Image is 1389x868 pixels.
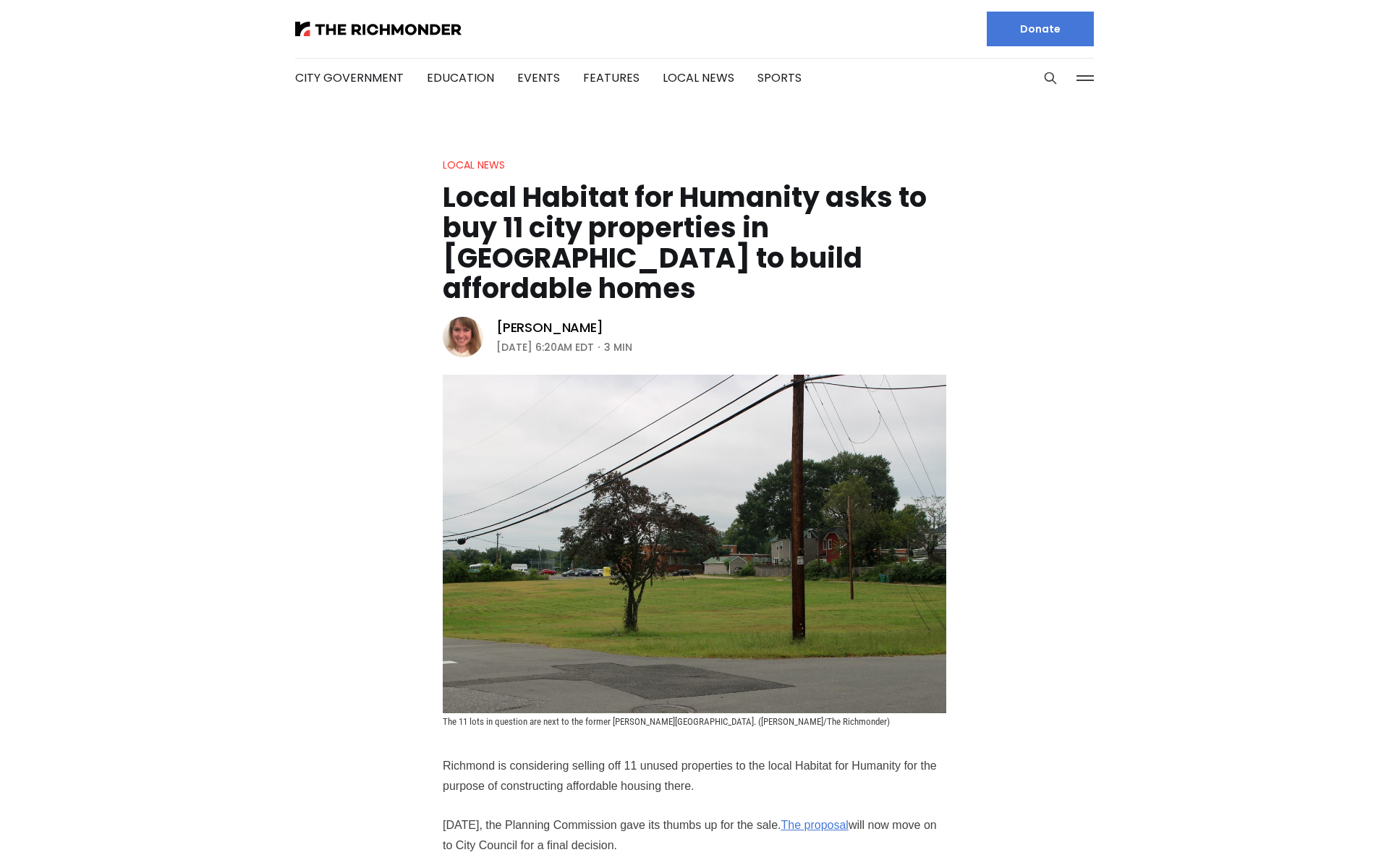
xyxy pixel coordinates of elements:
[443,317,483,357] img: Sarah Vogelsong
[443,716,890,727] span: The 11 lots in question are next to the former [PERSON_NAME][GEOGRAPHIC_DATA]. ([PERSON_NAME]/The...
[443,182,946,304] h1: Local Habitat for Humanity asks to buy 11 city properties in [GEOGRAPHIC_DATA] to build affordabl...
[1040,67,1061,89] button: Search this site
[663,69,734,86] a: Local News
[427,69,494,86] a: Education
[496,339,594,356] time: [DATE] 6:20AM EDT
[1267,797,1389,868] iframe: portal-trigger
[295,22,462,36] img: The Richmonder
[443,158,505,172] a: Local News
[443,815,946,856] p: [DATE], the Planning Commission gave its thumbs up for the sale. will now move on to City Council...
[583,69,640,86] a: Features
[987,12,1094,46] a: Donate
[757,69,802,86] a: Sports
[496,319,603,336] a: [PERSON_NAME]
[295,69,404,86] a: City Government
[781,819,848,831] a: The proposal
[604,339,632,356] span: 3 min
[443,375,946,713] img: Local Habitat for Humanity asks to buy 11 city properties in Northside to build affordable homes
[443,756,946,796] p: Richmond is considering selling off 11 unused properties to the local Habitat for Humanity for th...
[517,69,560,86] a: Events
